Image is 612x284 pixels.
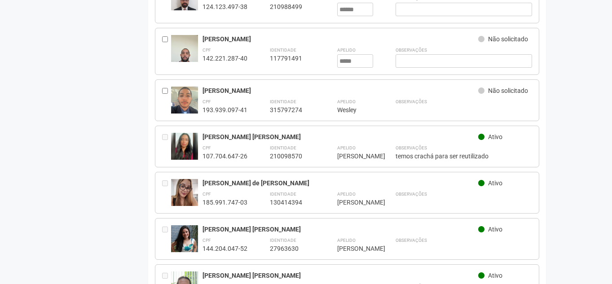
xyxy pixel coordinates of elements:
strong: Observações [396,48,427,52]
strong: Observações [396,99,427,104]
strong: Apelido [337,192,356,197]
strong: Identidade [270,145,296,150]
strong: Observações [396,238,427,243]
strong: Apelido [337,145,356,150]
strong: CPF [203,238,211,243]
div: 185.991.747-03 [203,198,247,206]
strong: Identidade [270,48,296,52]
div: Wesley [337,106,373,114]
div: 117791491 [270,54,315,62]
span: Ativo [488,226,502,233]
div: 124.123.497-38 [203,3,247,11]
img: user.jpg [171,133,198,160]
div: [PERSON_NAME] [PERSON_NAME] [203,133,479,141]
div: [PERSON_NAME] de [PERSON_NAME] [203,179,479,187]
div: [PERSON_NAME] [203,87,479,95]
div: 130414394 [270,198,315,206]
div: Entre em contato com a Aministração para solicitar o cancelamento ou 2a via [162,225,171,253]
strong: Identidade [270,192,296,197]
span: Ativo [488,272,502,279]
strong: CPF [203,99,211,104]
div: 107.704.647-26 [203,152,247,160]
img: user.jpg [171,179,198,215]
span: Não solicitado [488,35,528,43]
span: Ativo [488,133,502,140]
div: Entre em contato com a Aministração para solicitar o cancelamento ou 2a via [162,133,171,160]
strong: Identidade [270,99,296,104]
strong: CPF [203,192,211,197]
div: 210988499 [270,3,315,11]
div: temos crachá para ser reutilizado [396,152,533,160]
img: user.jpg [171,225,198,253]
strong: Apelido [337,238,356,243]
strong: Observações [396,145,427,150]
div: [PERSON_NAME] [203,35,479,43]
div: Entre em contato com a Aministração para solicitar o cancelamento ou 2a via [162,179,171,206]
div: 210098570 [270,152,315,160]
strong: Apelido [337,99,356,104]
div: 142.221.287-40 [203,54,247,62]
strong: Apelido [337,48,356,52]
strong: Observações [396,192,427,197]
div: [PERSON_NAME] [PERSON_NAME] [203,271,479,280]
strong: Identidade [270,238,296,243]
div: [PERSON_NAME] [337,198,373,206]
img: user.jpg [171,35,198,71]
span: Não solicitado [488,87,528,94]
div: 315797274 [270,106,315,114]
strong: CPF [203,145,211,150]
strong: CPF [203,48,211,52]
div: 193.939.097-41 [203,106,247,114]
div: [PERSON_NAME] [337,152,373,160]
div: 144.204.047-52 [203,245,247,253]
div: 27963630 [270,245,315,253]
img: user.jpg [171,87,198,135]
span: Ativo [488,179,502,187]
div: [PERSON_NAME] [337,245,373,253]
div: [PERSON_NAME] [PERSON_NAME] [203,225,479,233]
